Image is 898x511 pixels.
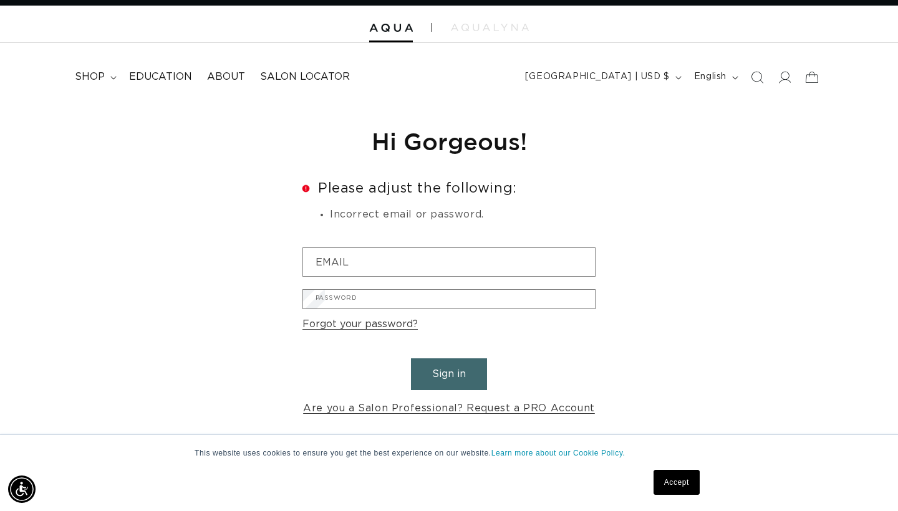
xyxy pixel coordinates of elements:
span: About [207,70,245,84]
a: Learn more about our Cookie Policy. [491,449,625,457]
a: Education [122,63,200,91]
span: shop [75,70,105,84]
a: Forgot your password? [302,315,418,333]
li: Incorrect email or password. [330,207,596,223]
span: Education [129,70,192,84]
a: About [200,63,253,91]
img: Aqua Hair Extensions [369,24,413,32]
span: Salon Locator [260,70,350,84]
a: Salon Locator [253,63,357,91]
p: This website uses cookies to ensure you get the best experience on our website. [195,447,703,459]
iframe: Chat Widget [619,20,898,511]
h2: Please adjust the following: [302,181,596,195]
div: Accessibility Menu [8,475,36,503]
span: [GEOGRAPHIC_DATA] | USD $ [525,70,670,84]
input: Email [303,248,595,276]
button: [GEOGRAPHIC_DATA] | USD $ [518,65,687,89]
summary: shop [67,63,122,91]
a: Are you a Salon Professional? Request a PRO Account [303,399,595,418]
button: Sign in [411,358,487,390]
img: aqualyna.com [451,24,529,31]
h1: Hi Gorgeous! [302,126,596,156]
